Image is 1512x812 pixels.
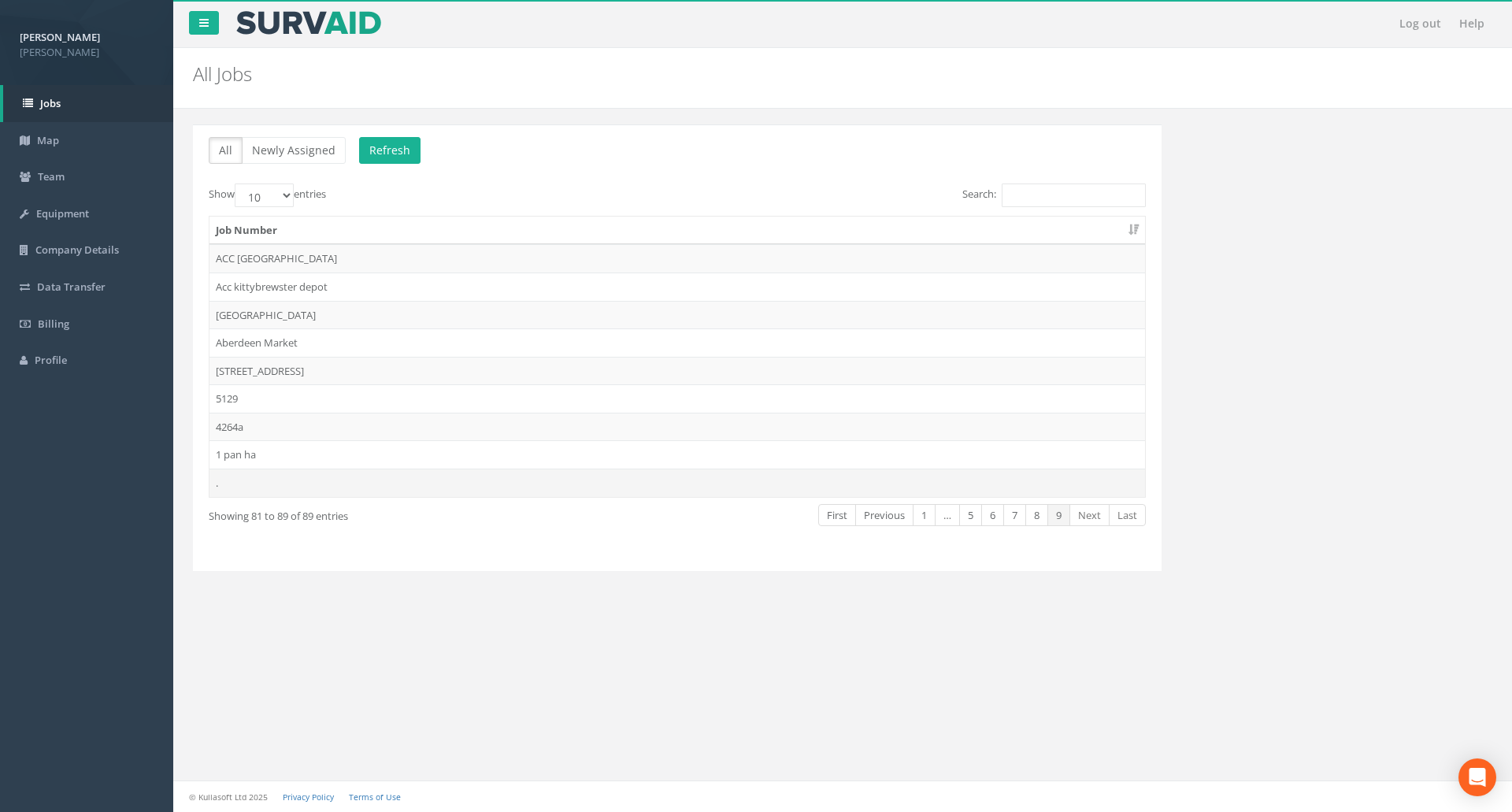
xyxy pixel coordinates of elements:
[209,469,1145,497] td: .
[209,384,1145,413] td: 5129
[209,301,1145,329] td: [GEOGRAPHIC_DATA]
[1047,504,1070,527] a: 9
[359,137,421,164] button: Refresh
[1109,504,1146,527] a: Last
[1069,504,1110,527] a: Next
[1002,184,1146,207] input: Search:
[283,792,334,803] a: Privacy Policy
[37,280,106,294] span: Data Transfer
[349,792,401,803] a: Terms of Use
[36,206,89,221] span: Equipment
[1458,758,1496,796] div: Open Intercom Messenger
[35,353,67,367] span: Profile
[37,133,59,147] span: Map
[209,413,1145,441] td: 4264a
[818,504,856,527] a: First
[242,137,346,164] button: Newly Assigned
[235,184,294,207] select: Showentries
[209,440,1145,469] td: 1 pan ha
[20,45,154,60] span: [PERSON_NAME]
[1003,504,1026,527] a: 7
[40,96,61,110] span: Jobs
[209,502,585,524] div: Showing 81 to 89 of 89 entries
[193,64,1272,84] h2: All Jobs
[20,26,154,59] a: [PERSON_NAME] [PERSON_NAME]
[35,243,119,257] span: Company Details
[209,273,1145,301] td: Acc kittybrewster depot
[209,137,243,164] button: All
[959,504,982,527] a: 5
[189,792,268,803] small: © Kullasoft Ltd 2025
[3,85,173,122] a: Jobs
[20,30,100,44] strong: [PERSON_NAME]
[209,217,1145,245] th: Job Number: activate to sort column ascending
[981,504,1004,527] a: 6
[209,184,326,207] label: Show entries
[855,504,913,527] a: Previous
[38,317,69,331] span: Billing
[209,357,1145,385] td: [STREET_ADDRESS]
[38,169,65,184] span: Team
[913,504,936,527] a: 1
[962,184,1146,207] label: Search:
[935,504,960,527] a: …
[209,328,1145,357] td: Aberdeen Market
[1025,504,1048,527] a: 8
[209,244,1145,273] td: ACC [GEOGRAPHIC_DATA]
